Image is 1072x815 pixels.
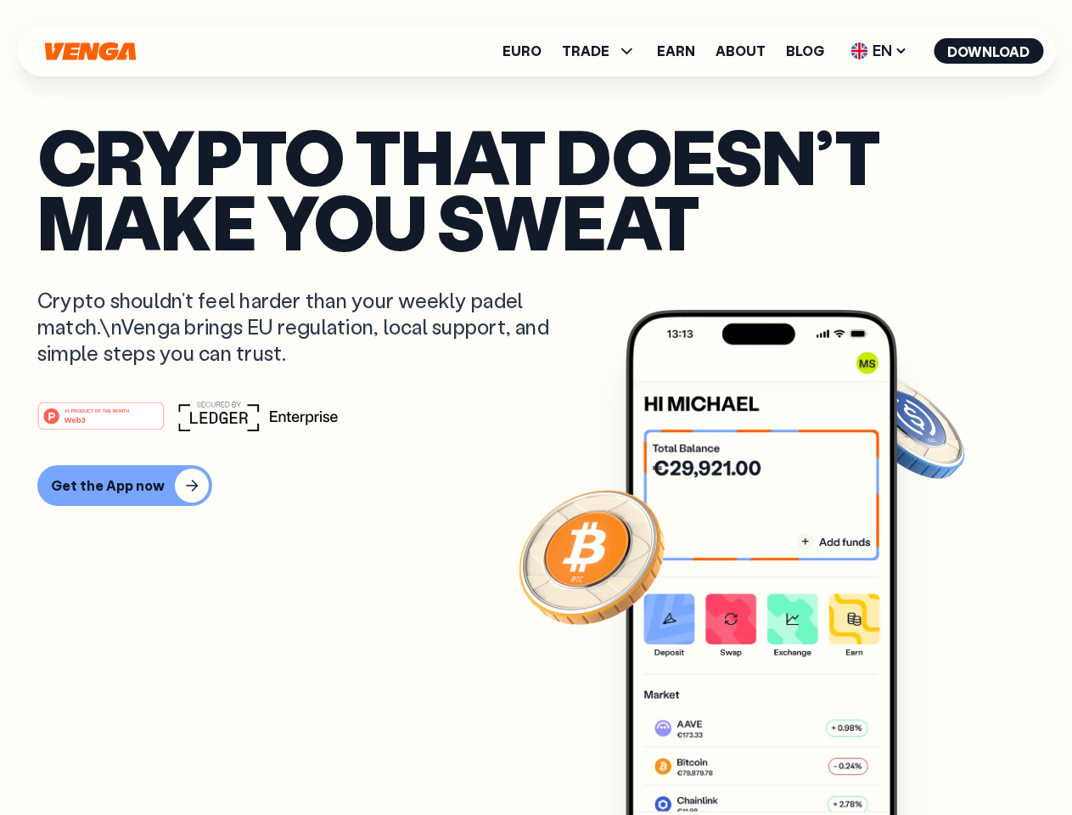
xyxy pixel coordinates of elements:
a: #1 PRODUCT OF THE MONTHWeb3 [37,412,165,434]
tspan: Web3 [65,414,86,424]
a: Blog [786,44,824,58]
button: Get the App now [37,465,212,506]
img: Bitcoin [515,480,668,632]
a: Earn [657,44,695,58]
p: Crypto shouldn’t feel harder than your weekly padel match.\nVenga brings EU regulation, local sup... [37,287,574,367]
span: TRADE [562,41,637,61]
a: About [716,44,766,58]
a: Euro [502,44,542,58]
img: USDC coin [846,365,968,487]
button: Download [934,38,1043,64]
p: Crypto that doesn’t make you sweat [37,123,1035,253]
tspan: #1 PRODUCT OF THE MONTH [65,407,129,413]
span: TRADE [562,44,609,58]
a: Get the App now [37,465,1035,506]
svg: Home [42,42,138,61]
span: EN [845,37,913,65]
img: flag-uk [850,42,867,59]
div: Get the App now [51,477,165,494]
